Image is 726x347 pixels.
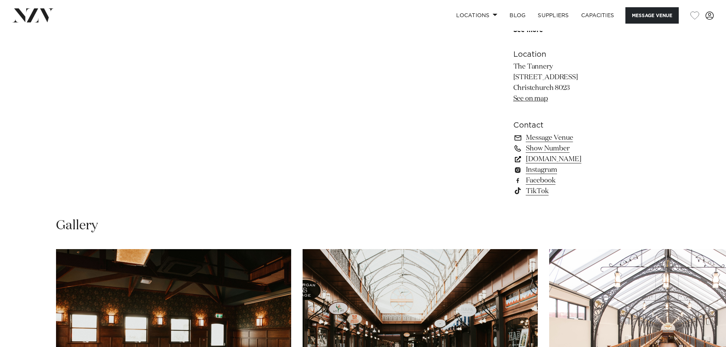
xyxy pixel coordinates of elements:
[56,217,98,234] h2: Gallery
[513,49,638,60] h6: Location
[532,7,575,24] a: SUPPLIERS
[513,95,548,102] a: See on map
[513,133,638,143] a: Message Venue
[513,143,638,154] a: Show Number
[513,120,638,131] h6: Contact
[575,7,620,24] a: Capacities
[513,186,638,197] a: TikTok
[12,8,54,22] img: nzv-logo.png
[513,154,638,165] a: [DOMAIN_NAME]
[450,7,503,24] a: Locations
[513,175,638,186] a: Facebook
[503,7,532,24] a: BLOG
[625,7,679,24] button: Message Venue
[513,165,638,175] a: Instagram
[513,62,638,104] p: The Tannery [STREET_ADDRESS] Christchurch 8023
